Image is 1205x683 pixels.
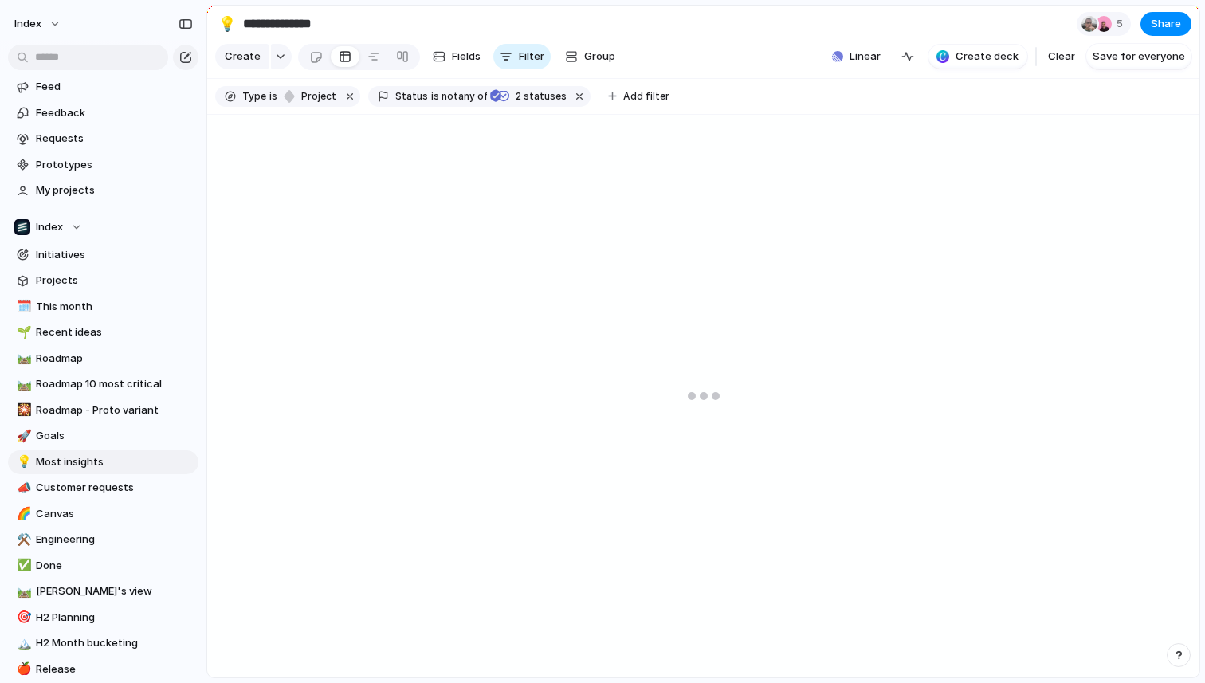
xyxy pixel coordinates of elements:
button: 🎯 [14,610,30,626]
button: Index [7,11,69,37]
a: 🎯H2 Planning [8,606,198,630]
span: is [431,89,439,104]
a: 🛤️Roadmap [8,347,198,371]
a: Feedback [8,101,198,125]
span: Clear [1048,49,1075,65]
a: ✅Done [8,554,198,578]
button: is [266,88,281,105]
span: Type [242,89,266,104]
div: 🎇 [17,401,28,419]
span: Feedback [36,105,193,121]
span: Linear [850,49,881,65]
a: Requests [8,127,198,151]
button: 📣 [14,480,30,496]
button: 🛤️ [14,376,30,392]
button: Add filter [599,85,679,108]
span: Roadmap 10 most critical [36,376,193,392]
span: 2 [511,90,524,102]
span: My projects [36,183,193,198]
button: 💡 [214,11,240,37]
span: This month [36,299,193,315]
a: Feed [8,75,198,99]
span: Share [1151,16,1181,32]
span: Index [14,16,41,32]
button: 🍎 [14,661,30,677]
button: 🛤️ [14,351,30,367]
div: 🌱Recent ideas [8,320,198,344]
button: 🛤️ [14,583,30,599]
span: Status [395,89,428,104]
span: Engineering [36,532,193,548]
button: isnotany of [428,88,490,105]
button: project [279,88,340,105]
div: 🍎 [17,660,28,678]
div: 🌈 [17,504,28,523]
span: Add filter [623,89,669,104]
div: 🗓️ [17,297,28,316]
a: 🛤️[PERSON_NAME]'s view [8,579,198,603]
span: H2 Month bucketing [36,635,193,651]
span: Prototypes [36,157,193,173]
span: Roadmap [36,351,193,367]
button: 🌱 [14,324,30,340]
div: ✅ [17,556,28,575]
span: is [269,89,277,104]
div: 🛤️ [17,375,28,394]
button: Linear [826,45,887,69]
a: My projects [8,179,198,202]
span: Group [584,49,615,65]
div: 💡 [17,453,28,471]
a: 💡Most insights [8,450,198,474]
div: 💡 [218,13,236,34]
button: ⚒️ [14,532,30,548]
div: 🛤️ [17,583,28,601]
span: not [439,89,457,104]
div: 🚀 [17,427,28,446]
span: Feed [36,79,193,95]
a: ⚒️Engineering [8,528,198,552]
a: Initiatives [8,243,198,267]
a: 🏔️H2 Month bucketing [8,631,198,655]
div: 🎯 [17,608,28,626]
button: Filter [493,44,551,69]
button: Group [557,44,623,69]
button: ✅ [14,558,30,574]
a: 🌈Canvas [8,502,198,526]
a: 🎇Roadmap - Proto variant [8,398,198,422]
button: 🌈 [14,506,30,522]
div: 🏔️ [17,634,28,653]
span: H2 Planning [36,610,193,626]
span: Filter [519,49,544,65]
a: 🚀Goals [8,424,198,448]
span: Create deck [956,49,1019,65]
span: Roadmap - Proto variant [36,402,193,418]
button: Fields [426,44,487,69]
div: 📣 [17,479,28,497]
span: Index [36,219,63,235]
span: Requests [36,131,193,147]
button: 🗓️ [14,299,30,315]
span: Fields [452,49,481,65]
span: Done [36,558,193,574]
span: any of [457,89,488,104]
button: Create deck [928,45,1027,69]
button: Index [8,215,198,239]
span: Customer requests [36,480,193,496]
span: Initiatives [36,247,193,263]
div: 🌱 [17,324,28,342]
div: ⚒️ [17,531,28,549]
span: Release [36,661,193,677]
a: 🍎Release [8,657,198,681]
button: Share [1140,12,1191,36]
button: 2 statuses [489,88,570,105]
button: Create [215,44,269,69]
